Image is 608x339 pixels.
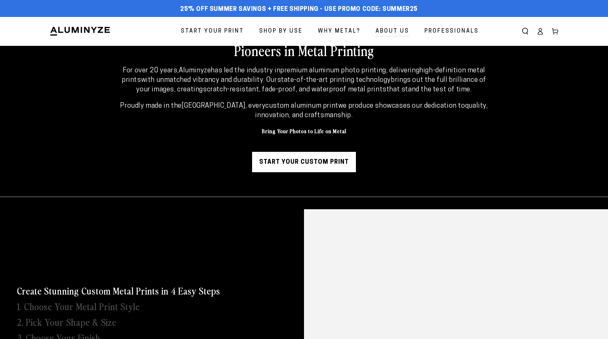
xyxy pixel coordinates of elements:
strong: state-of-the-art printing technology [277,77,391,84]
span: Start Your Print [181,26,244,36]
strong: custom aluminum print [265,103,338,109]
strong: Aluminyze [179,67,211,74]
a: About Us [370,22,414,40]
strong: premium aluminum photo printing [280,67,386,74]
span: Shop By Use [259,26,303,36]
p: For over 20 years, has led the industry in , delivering with unmatched vibrancy and durability. O... [117,66,492,94]
h2: Pioneers in Metal Printing [83,41,525,59]
h3: 1. Choose Your Metal Print Style [17,300,140,312]
strong: scratch-resistant, fade-proof, and waterproof metal prints [203,86,386,93]
strong: [GEOGRAPHIC_DATA] [182,103,245,109]
p: Proudly made in the , every we produce showcases our dedication to . [117,101,492,120]
a: Start Your Custom Print [252,152,356,172]
strong: Bring Your Photos to Life on Metal [262,127,346,135]
span: Why Metal? [318,26,360,36]
summary: Search our site [518,24,533,39]
h3: Create Stunning Custom Metal Prints in 4 Easy Steps [17,284,220,297]
a: Why Metal? [313,22,365,40]
span: Professionals [424,26,479,36]
span: About Us [376,26,409,36]
a: Start Your Print [176,22,249,40]
span: 25% off Summer Savings + Free Shipping - Use Promo Code: SUMMER25 [180,6,418,13]
a: Professionals [419,22,484,40]
a: Shop By Use [254,22,308,40]
h3: 2. Pick Your Shape & Size [17,316,116,328]
strong: quality, innovation, and craftsmanship [255,103,488,119]
strong: high-definition metal prints [122,67,485,84]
